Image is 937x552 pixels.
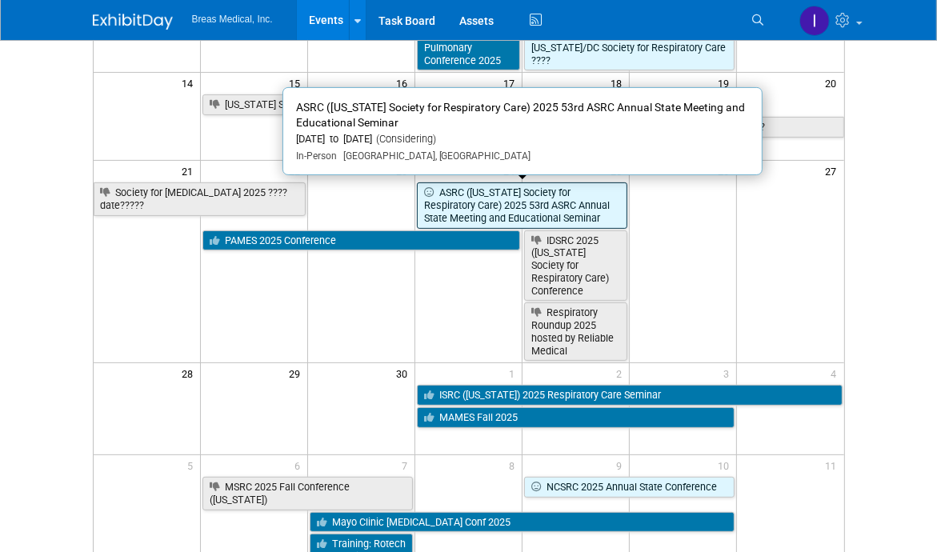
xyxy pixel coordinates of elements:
[186,455,200,475] span: 5
[296,133,749,146] div: [DATE] to [DATE]
[824,73,844,93] span: 20
[372,133,436,145] span: (Considering)
[417,407,735,428] a: MAMES Fall 2025
[615,455,629,475] span: 9
[337,150,531,162] span: [GEOGRAPHIC_DATA], [GEOGRAPHIC_DATA]
[716,455,736,475] span: 10
[310,512,735,533] a: Mayo Clinic [MEDICAL_DATA] Conf 2025
[296,150,337,162] span: In-Person
[799,6,830,36] img: Inga Dolezar
[394,73,414,93] span: 16
[202,230,520,251] a: PAMES 2025 Conference
[722,363,736,383] span: 3
[394,363,414,383] span: 30
[94,182,306,215] a: Society for [MEDICAL_DATA] 2025 ???? date?????
[524,25,735,70] a: Conference by the Sea 2025 [US_STATE]/DC Society for Respiratory Care ????
[202,477,413,510] a: MSRC 2025 Fall Conference ([US_STATE])
[293,455,307,475] span: 6
[830,363,844,383] span: 4
[507,363,522,383] span: 1
[400,455,414,475] span: 7
[507,455,522,475] span: 8
[615,363,629,383] span: 2
[417,182,627,228] a: ASRC ([US_STATE] Society for Respiratory Care) 2025 53rd ASRC Annual State Meeting and Educationa...
[417,25,520,70] a: Akron Children’s Pulmonary Conference 2025
[824,161,844,181] span: 27
[287,73,307,93] span: 15
[417,385,843,406] a: ISRC ([US_STATE]) 2025 Respiratory Care Seminar
[716,73,736,93] span: 19
[524,230,627,302] a: IDSRC 2025 ([US_STATE] Society for Respiratory Care) Conference
[287,363,307,383] span: 29
[824,455,844,475] span: 11
[180,161,200,181] span: 21
[192,14,273,25] span: Breas Medical, Inc.
[202,94,735,115] a: [US_STATE] Society for Respiratory Care 2025 ???? date???
[524,477,735,498] a: NCSRC 2025 Annual State Conference
[524,302,627,361] a: Respiratory Roundup 2025 hosted by Reliable Medical
[296,101,746,129] span: ASRC ([US_STATE] Society for Respiratory Care) 2025 53rd ASRC Annual State Meeting and Educationa...
[93,14,173,30] img: ExhibitDay
[180,363,200,383] span: 28
[180,73,200,93] span: 14
[502,73,522,93] span: 17
[609,73,629,93] span: 18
